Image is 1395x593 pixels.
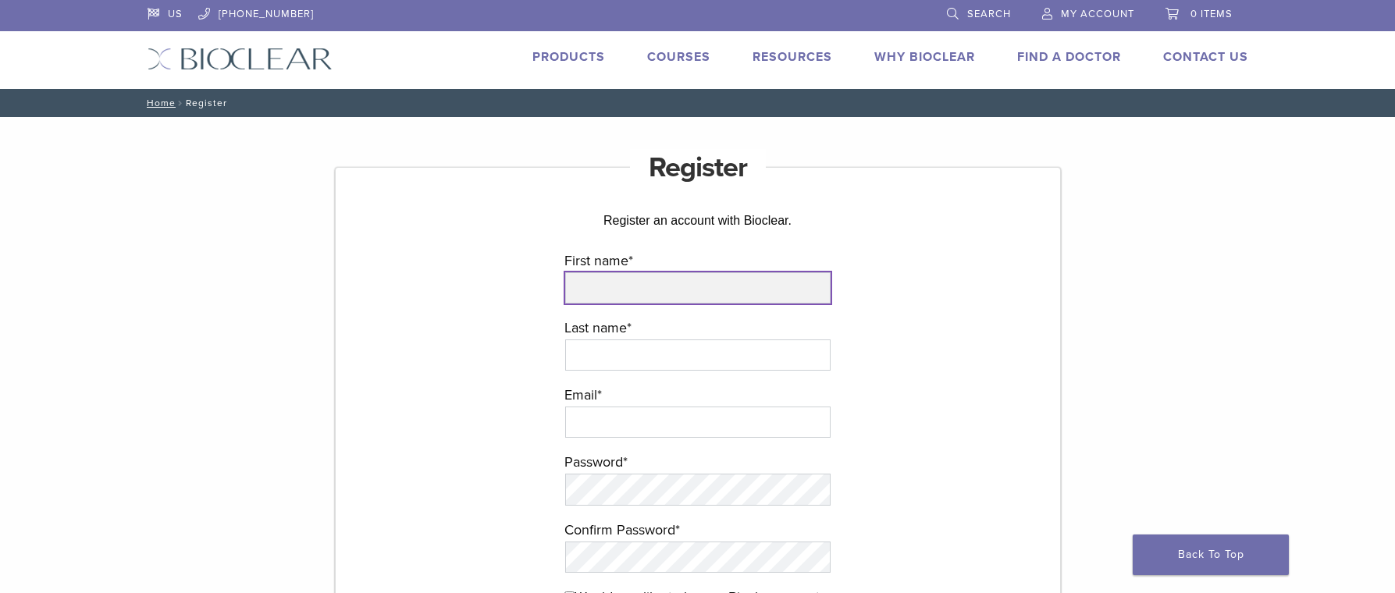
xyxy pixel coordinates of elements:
label: Last name [564,316,831,339]
div: Register an account with Bioclear. [464,193,931,249]
a: Resources [753,49,832,65]
span: 0 items [1190,8,1233,20]
a: Courses [647,49,710,65]
a: Home [142,98,176,108]
span: My Account [1061,8,1134,20]
a: Back To Top [1133,534,1289,575]
label: Email [564,383,831,407]
span: / [176,99,186,107]
a: Why Bioclear [874,49,975,65]
a: Contact Us [1163,49,1248,65]
img: Bioclear [148,48,333,70]
label: Password [564,450,831,474]
nav: Register [136,89,1260,117]
span: Search [967,8,1011,20]
label: Confirm Password [564,518,831,542]
label: First name [564,249,831,272]
a: Products [532,49,605,65]
h1: Register [630,149,766,186]
a: Find A Doctor [1017,49,1121,65]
